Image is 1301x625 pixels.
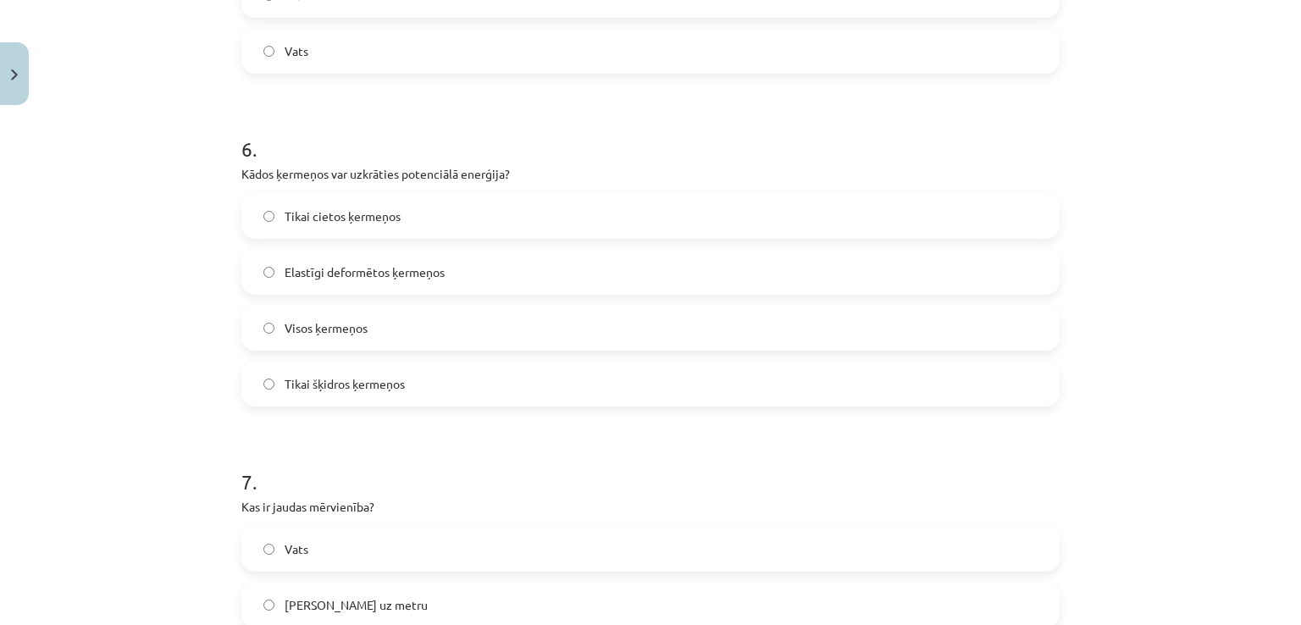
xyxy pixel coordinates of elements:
[285,375,405,393] span: Tikai šķidros ķermeņos
[285,319,368,337] span: Visos ķermeņos
[263,544,274,555] input: Vats
[263,46,274,57] input: Vats
[263,323,274,334] input: Visos ķermeņos
[241,498,1060,516] p: Kas ir jaudas mērvienība?
[241,440,1060,493] h1: 7 .
[285,540,308,558] span: Vats
[285,263,445,281] span: Elastīgi deformētos ķermeņos
[263,267,274,278] input: Elastīgi deformētos ķermeņos
[263,600,274,611] input: [PERSON_NAME] uz metru
[285,207,401,225] span: Tikai cietos ķermeņos
[241,165,1060,183] p: Kādos ķermeņos var uzkrāties potenciālā enerģija?
[263,211,274,222] input: Tikai cietos ķermeņos
[241,108,1060,160] h1: 6 .
[285,596,428,614] span: [PERSON_NAME] uz metru
[285,42,308,60] span: Vats
[11,69,18,80] img: icon-close-lesson-0947bae3869378f0d4975bcd49f059093ad1ed9edebbc8119c70593378902aed.svg
[263,379,274,390] input: Tikai šķidros ķermeņos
